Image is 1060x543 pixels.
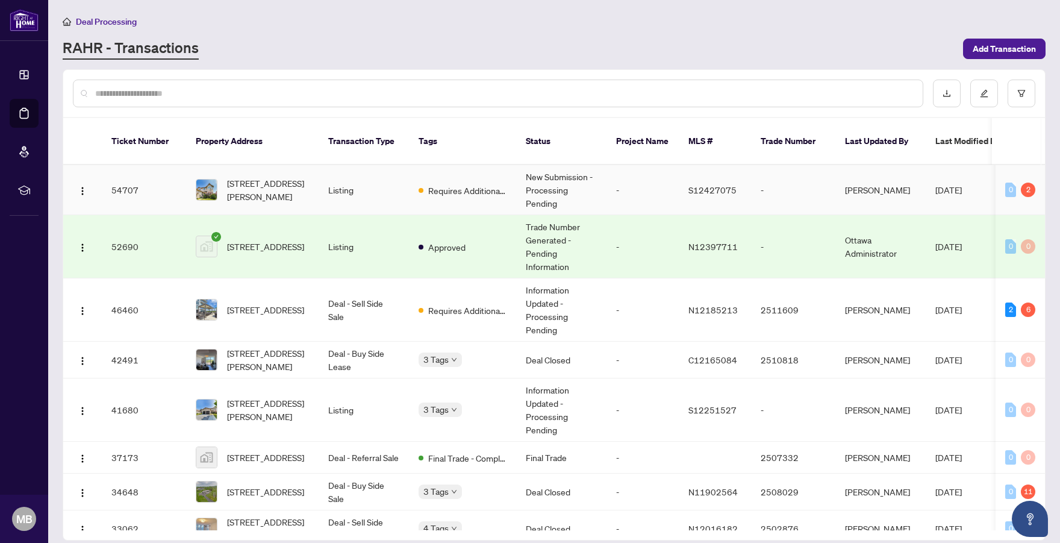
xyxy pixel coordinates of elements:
[688,486,738,497] span: N11902564
[835,215,926,278] td: Ottawa Administrator
[78,186,87,196] img: Logo
[516,378,606,442] td: Information Updated - Processing Pending
[1021,303,1035,317] div: 6
[606,342,679,378] td: -
[1005,403,1016,417] div: 0
[751,278,835,342] td: 2511609
[409,118,516,165] th: Tags
[1005,450,1016,465] div: 0
[516,215,606,278] td: Trade Number Generated - Pending Information
[196,518,217,539] img: thumbnail-img
[319,215,409,278] td: Listing
[73,237,92,256] button: Logo
[835,442,926,474] td: [PERSON_NAME]
[319,165,409,215] td: Listing
[78,454,87,463] img: Logo
[73,350,92,369] button: Logo
[73,448,92,467] button: Logo
[606,278,679,342] td: -
[423,403,449,416] span: 3 Tags
[606,442,679,474] td: -
[1021,353,1035,367] div: 0
[751,118,835,165] th: Trade Number
[943,89,951,98] span: download
[835,378,926,442] td: [PERSON_NAME]
[227,240,304,253] span: [STREET_ADDRESS]
[935,304,962,315] span: [DATE]
[73,519,92,538] button: Logo
[935,523,962,534] span: [DATE]
[319,278,409,342] td: Deal - Sell Side Sale
[835,474,926,510] td: [PERSON_NAME]
[1005,521,1016,536] div: 0
[935,404,962,415] span: [DATE]
[319,118,409,165] th: Transaction Type
[1012,501,1048,537] button: Open asap
[1021,450,1035,465] div: 0
[423,521,449,535] span: 4 Tags
[16,510,33,527] span: MB
[63,38,199,60] a: RAHR - Transactions
[935,134,1009,148] span: Last Modified Date
[835,342,926,378] td: [PERSON_NAME]
[63,17,71,26] span: home
[451,407,457,413] span: down
[835,278,926,342] td: [PERSON_NAME]
[516,442,606,474] td: Final Trade
[1021,183,1035,197] div: 2
[102,474,186,510] td: 34648
[227,451,304,464] span: [STREET_ADDRESS]
[606,165,679,215] td: -
[319,342,409,378] td: Deal - Buy Side Lease
[76,16,137,27] span: Deal Processing
[73,400,92,419] button: Logo
[211,232,221,242] span: check-circle
[516,474,606,510] td: Deal Closed
[196,300,217,320] img: thumbnail-img
[227,485,304,498] span: [STREET_ADDRESS]
[1008,80,1035,107] button: filter
[980,89,988,98] span: edit
[688,523,738,534] span: N12016182
[606,118,679,165] th: Project Name
[1005,239,1016,254] div: 0
[227,347,309,373] span: [STREET_ADDRESS][PERSON_NAME]
[423,353,449,366] span: 3 Tags
[10,9,39,31] img: logo
[102,215,186,278] td: 52690
[1005,183,1016,197] div: 0
[78,406,87,416] img: Logo
[428,451,507,465] span: Final Trade - Completed
[935,486,962,497] span: [DATE]
[196,400,217,420] img: thumbnail-img
[751,165,835,215] td: -
[186,118,319,165] th: Property Address
[78,243,87,253] img: Logo
[1021,239,1035,254] div: 0
[973,39,1036,58] span: Add Transaction
[78,525,87,535] img: Logo
[196,350,217,370] img: thumbnail-img
[516,165,606,215] td: New Submission - Processing Pending
[1021,403,1035,417] div: 0
[1017,89,1026,98] span: filter
[78,356,87,366] img: Logo
[319,442,409,474] td: Deal - Referral Sale
[751,442,835,474] td: 2507332
[1005,303,1016,317] div: 2
[751,342,835,378] td: 2510818
[751,378,835,442] td: -
[423,485,449,498] span: 3 Tags
[227,515,309,542] span: [STREET_ADDRESS][PERSON_NAME]
[935,184,962,195] span: [DATE]
[688,241,738,252] span: N12397711
[606,378,679,442] td: -
[196,482,217,502] img: thumbnail-img
[319,378,409,442] td: Listing
[926,118,1034,165] th: Last Modified Date
[196,180,217,200] img: thumbnail-img
[516,118,606,165] th: Status
[1021,485,1035,499] div: 11
[935,354,962,365] span: [DATE]
[688,404,737,415] span: S12251527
